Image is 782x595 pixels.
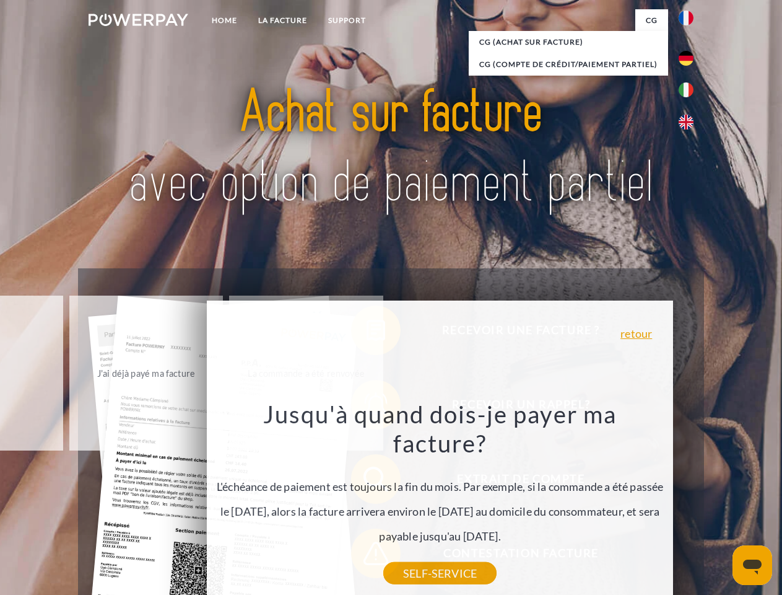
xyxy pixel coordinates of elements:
a: SELF-SERVICE [383,562,497,584]
div: J'ai déjà payé ma facture [77,364,216,381]
a: CG (Compte de crédit/paiement partiel) [469,53,668,76]
a: CG [635,9,668,32]
img: fr [679,11,693,25]
h3: Jusqu'à quand dois-je payer ma facture? [214,399,666,459]
img: en [679,115,693,130]
img: title-powerpay_fr.svg [118,59,664,237]
img: de [679,51,693,66]
a: Support [318,9,376,32]
iframe: Bouton de lancement de la fenêtre de messagerie [732,545,772,585]
a: CG (achat sur facture) [469,31,668,53]
img: it [679,82,693,97]
a: retour [620,328,652,339]
a: LA FACTURE [248,9,318,32]
div: L'échéance de paiement est toujours la fin du mois. Par exemple, si la commande a été passée le [... [214,399,666,573]
a: Home [201,9,248,32]
img: logo-powerpay-white.svg [89,14,188,26]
